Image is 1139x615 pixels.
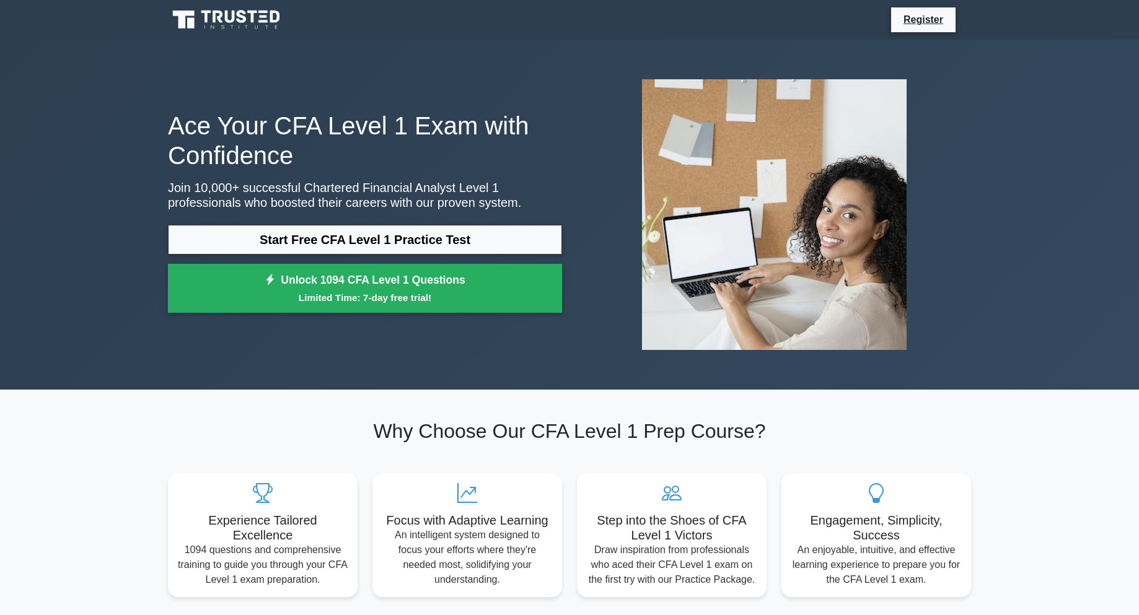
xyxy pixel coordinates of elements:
[896,12,951,27] a: Register
[791,513,961,543] h5: Engagement, Simplicity, Success
[168,180,562,210] p: Join 10,000+ successful Chartered Financial Analyst Level 1 professionals who boosted their caree...
[168,264,562,313] a: Unlock 1094 CFA Level 1 QuestionsLimited Time: 7-day free trial!
[183,290,547,305] small: Limited Time: 7-day free trial!
[587,543,757,587] p: Draw inspiration from professionals who aced their CFA Level 1 exam on the first try with our Pra...
[587,513,757,543] h5: Step into the Shoes of CFA Level 1 Victors
[168,419,971,443] h2: Why Choose Our CFA Level 1 Prep Course?
[178,513,348,543] h5: Experience Tailored Excellence
[168,111,562,170] h1: Ace Your CFA Level 1 Exam with Confidence
[178,543,348,587] p: 1094 questions and comprehensive training to guide you through your CFA Level 1 exam preparation.
[168,225,562,255] a: Start Free CFA Level 1 Practice Test
[791,543,961,587] p: An enjoyable, intuitive, and effective learning experience to prepare you for the CFA Level 1 exam.
[382,528,552,587] p: An intelligent system designed to focus your efforts where they're needed most, solidifying your ...
[382,513,552,528] h5: Focus with Adaptive Learning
